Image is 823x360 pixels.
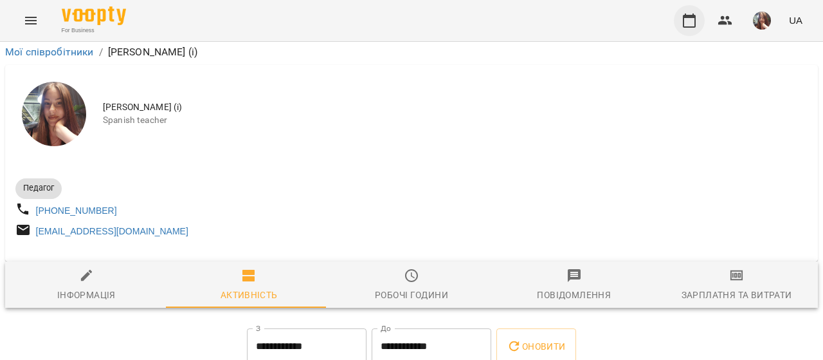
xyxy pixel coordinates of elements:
[103,101,808,114] span: [PERSON_NAME] (і)
[507,339,565,354] span: Оновити
[36,226,188,236] a: [EMAIL_ADDRESS][DOMAIN_NAME]
[99,44,103,60] li: /
[753,12,771,30] img: 0ee1f4be303f1316836009b6ba17c5c5.jpeg
[15,182,62,194] span: Педагог
[789,14,802,27] span: UA
[57,287,116,303] div: Інформація
[108,44,198,60] p: [PERSON_NAME] (і)
[5,44,818,60] nav: breadcrumb
[36,205,117,216] a: [PHONE_NUMBER]
[682,287,792,303] div: Зарплатня та Витрати
[5,46,94,58] a: Мої співробітники
[62,26,126,35] span: For Business
[15,5,46,36] button: Menu
[22,82,86,146] img: Михайлик Альона Михайлівна (і)
[784,8,808,32] button: UA
[103,114,808,127] span: Spanish teacher
[537,287,611,303] div: Повідомлення
[375,287,448,303] div: Робочі години
[221,287,278,303] div: Активність
[62,6,126,25] img: Voopty Logo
